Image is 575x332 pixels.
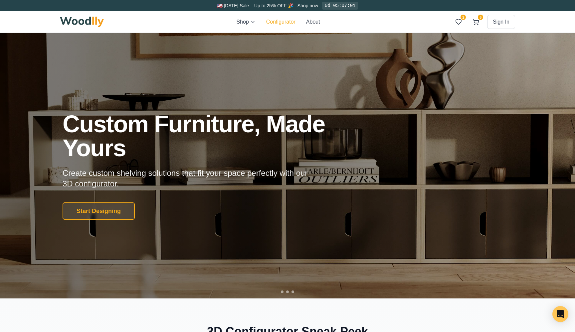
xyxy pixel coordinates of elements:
p: Create custom shelving solutions that fit your space perfectly with our 3D configurator. [63,168,318,189]
button: Sign In [487,15,515,29]
span: 🇺🇸 [DATE] Sale – Up to 25% OFF 🎉 – [217,3,297,8]
button: Shop [236,18,255,26]
button: About [306,18,320,26]
div: 0d 05:07:01 [322,2,358,10]
a: Shop now [297,3,318,8]
span: 6 [478,15,483,20]
button: 6 [470,16,482,28]
span: 2 [461,15,466,20]
h1: Custom Furniture, Made Yours [63,112,361,160]
button: Start Designing [63,202,135,220]
img: Woodlly [60,17,104,27]
button: 2 [453,16,465,28]
div: Open Intercom Messenger [552,306,568,322]
button: Configurator [266,18,295,26]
